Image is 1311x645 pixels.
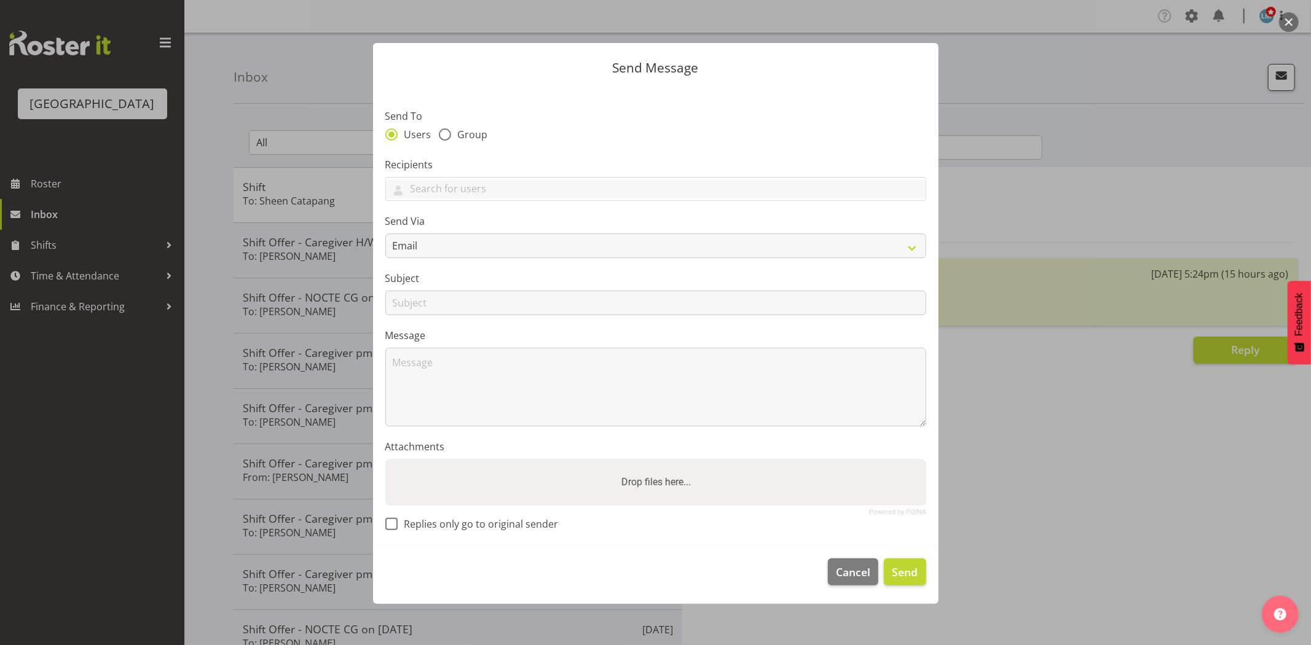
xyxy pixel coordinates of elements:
button: Send [884,558,926,585]
img: help-xxl-2.png [1274,608,1286,620]
button: Feedback - Show survey [1288,281,1311,364]
a: Powered by PQINA [869,509,926,515]
span: Send [892,564,918,580]
span: Cancel [836,564,870,580]
span: Group [451,128,488,141]
label: Attachments [385,439,926,454]
span: Feedback [1294,293,1305,336]
label: Message [385,328,926,343]
button: Cancel [828,558,878,585]
label: Recipients [385,157,926,172]
input: Subject [385,291,926,315]
label: Send To [385,109,926,123]
label: Send Via [385,214,926,229]
p: Send Message [385,61,926,74]
input: Search for users [386,179,926,198]
label: Subject [385,271,926,286]
label: Drop files here... [616,470,695,495]
span: Users [398,128,431,141]
span: Replies only go to original sender [398,518,559,530]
